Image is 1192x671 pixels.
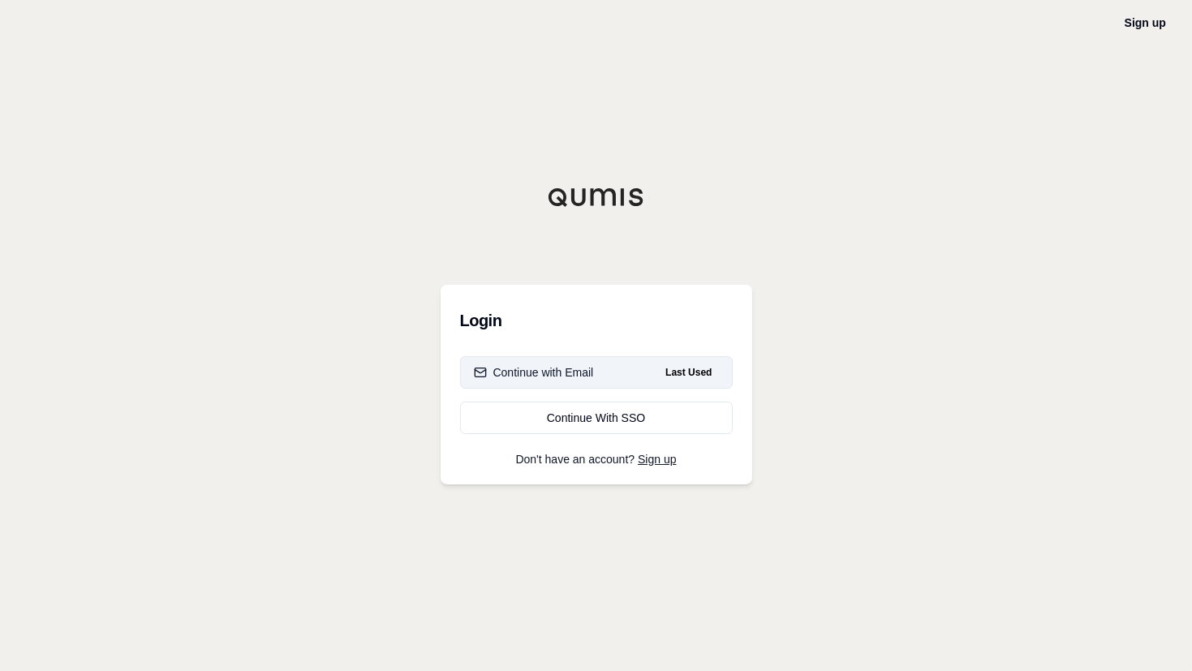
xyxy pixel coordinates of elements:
button: Continue with EmailLast Used [460,356,733,389]
h3: Login [460,304,733,337]
img: Qumis [548,187,645,207]
a: Continue With SSO [460,402,733,434]
p: Don't have an account? [460,454,733,465]
div: Continue with Email [474,364,594,381]
a: Sign up [1125,16,1166,29]
span: Last Used [659,363,718,382]
div: Continue With SSO [474,410,719,426]
a: Sign up [638,453,676,466]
